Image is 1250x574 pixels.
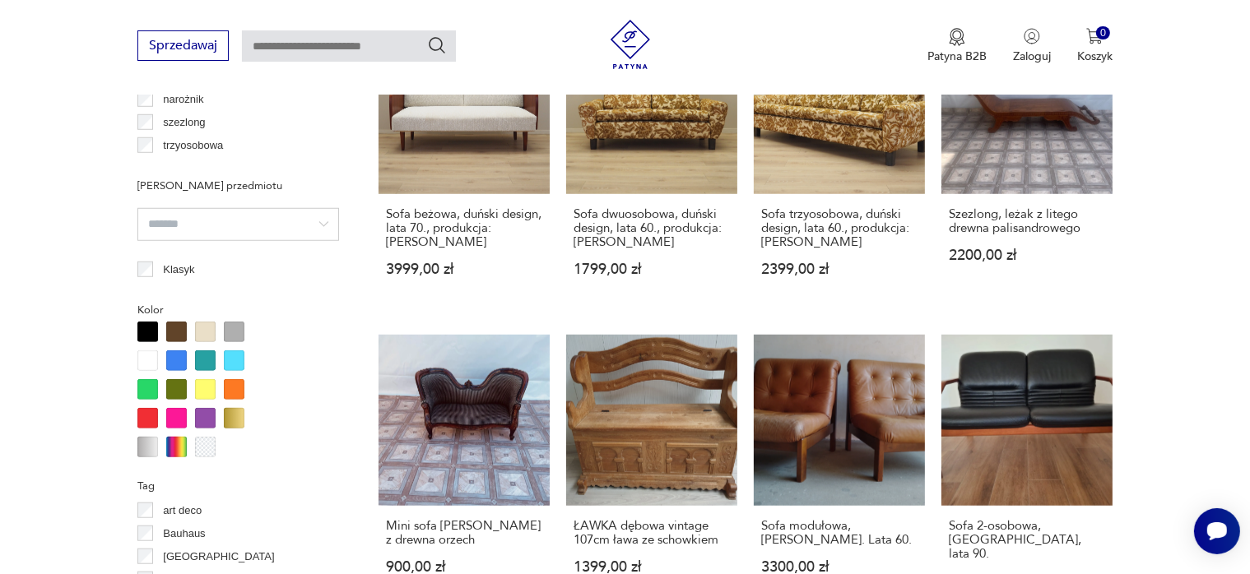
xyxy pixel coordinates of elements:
p: [PERSON_NAME] przedmiotu [137,177,339,195]
h3: Sofa modułowa, [PERSON_NAME]. Lata 60. [761,519,918,547]
a: Sprzedawaj [137,41,229,53]
p: Bauhaus [163,525,205,543]
p: Patyna B2B [927,49,987,64]
img: Patyna - sklep z meblami i dekoracjami vintage [606,20,655,69]
p: Tag [137,477,339,495]
p: Klasyk [163,261,194,279]
h3: Sofa 2-osobowa, [GEOGRAPHIC_DATA], lata 90. [949,519,1105,561]
p: 2399,00 zł [761,262,918,276]
h3: Szezlong, leżak z litego drewna palisandrowego [949,207,1105,235]
p: 2200,00 zł [949,248,1105,262]
p: Kolor [137,301,339,319]
p: trzyosobowa [163,137,223,155]
button: 0Koszyk [1077,28,1113,64]
p: 1799,00 zł [574,262,730,276]
h3: Sofa beżowa, duński design, lata 70., produkcja: [PERSON_NAME] [386,207,542,249]
button: Zaloguj [1013,28,1051,64]
a: Sofa dwuosobowa, duński design, lata 60., produkcja: DaniaSofa dwuosobowa, duński design, lata 60... [566,23,737,308]
p: 3999,00 zł [386,262,542,276]
h3: ŁAWKA dębowa vintage 107cm ława ze schowkiem [574,519,730,547]
img: Ikona koszyka [1086,28,1103,44]
p: narożnik [163,90,203,109]
button: Szukaj [427,35,447,55]
a: Ikona medaluPatyna B2B [927,28,987,64]
h3: Sofa dwuosobowa, duński design, lata 60., produkcja: [PERSON_NAME] [574,207,730,249]
iframe: Smartsupp widget button [1194,508,1240,554]
img: Ikonka użytkownika [1024,28,1040,44]
p: Zaloguj [1013,49,1051,64]
button: Sprzedawaj [137,30,229,61]
h3: Sofa trzyosobowa, duński design, lata 60., produkcja: [PERSON_NAME] [761,207,918,249]
p: 1399,00 zł [574,560,730,574]
p: [GEOGRAPHIC_DATA] [163,548,274,566]
button: Patyna B2B [927,28,987,64]
h3: Mini sofa [PERSON_NAME] z drewna orzech [386,519,542,547]
p: 900,00 zł [386,560,542,574]
img: Ikona medalu [949,28,965,46]
p: art deco [163,502,202,520]
p: Koszyk [1077,49,1113,64]
a: Sofa beżowa, duński design, lata 70., produkcja: DaniaSofa beżowa, duński design, lata 70., produ... [379,23,550,308]
div: 0 [1096,26,1110,40]
a: Sofa trzyosobowa, duński design, lata 60., produkcja: DaniaSofa trzyosobowa, duński design, lata ... [754,23,925,308]
a: Szezlong, leżak z litego drewna palisandrowegoSzezlong, leżak z litego drewna palisandrowego2200,... [941,23,1113,308]
p: 3300,00 zł [761,560,918,574]
p: szezlong [163,113,205,132]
